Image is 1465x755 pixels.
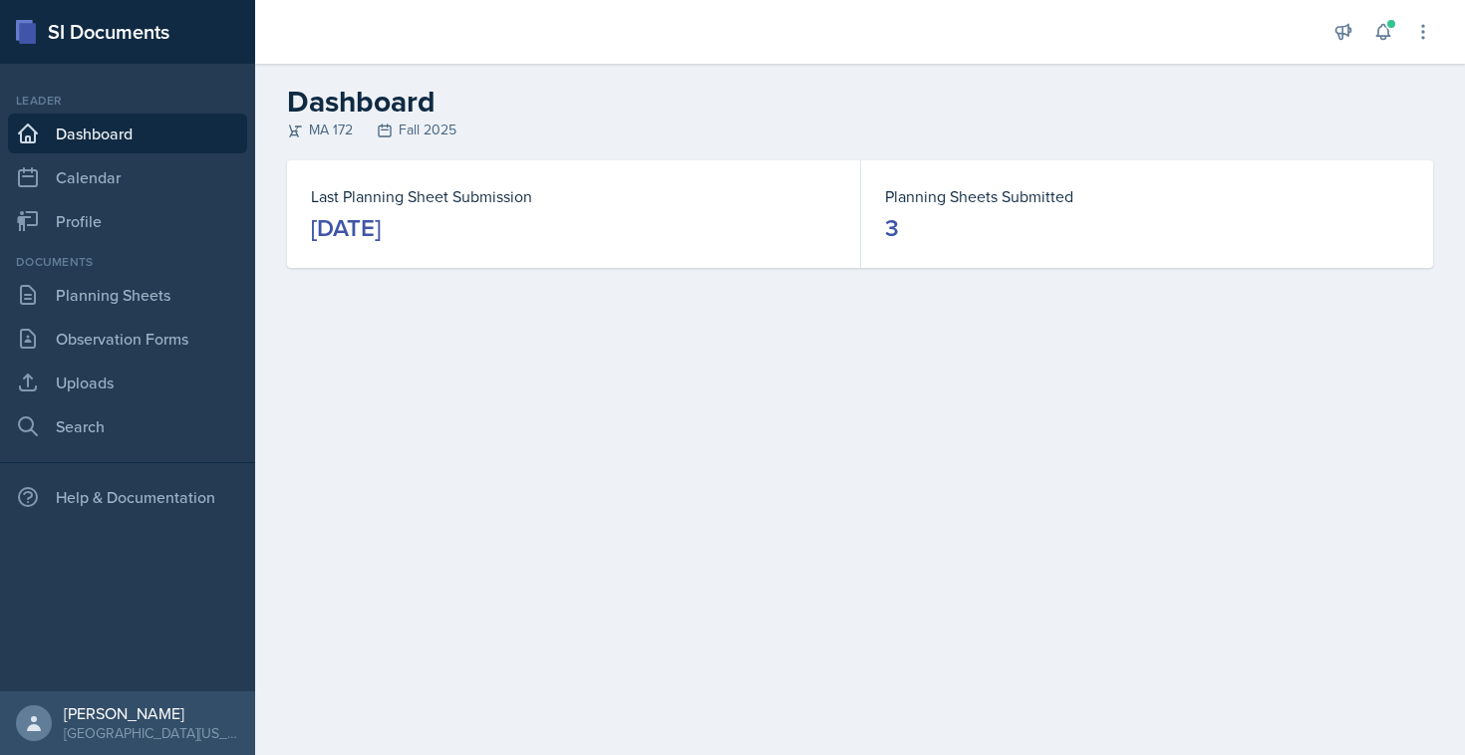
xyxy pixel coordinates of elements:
a: Uploads [8,363,247,402]
dt: Last Planning Sheet Submission [311,184,836,208]
a: Observation Forms [8,319,247,359]
a: Search [8,406,247,446]
div: MA 172 Fall 2025 [287,120,1433,140]
div: 3 [885,212,899,244]
a: Calendar [8,157,247,197]
h2: Dashboard [287,84,1433,120]
div: [PERSON_NAME] [64,703,239,723]
dt: Planning Sheets Submitted [885,184,1409,208]
div: Leader [8,92,247,110]
div: [GEOGRAPHIC_DATA][US_STATE] in [GEOGRAPHIC_DATA] [64,723,239,743]
a: Profile [8,201,247,241]
div: Documents [8,253,247,271]
div: Help & Documentation [8,477,247,517]
a: Planning Sheets [8,275,247,315]
a: Dashboard [8,114,247,153]
div: [DATE] [311,212,381,244]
